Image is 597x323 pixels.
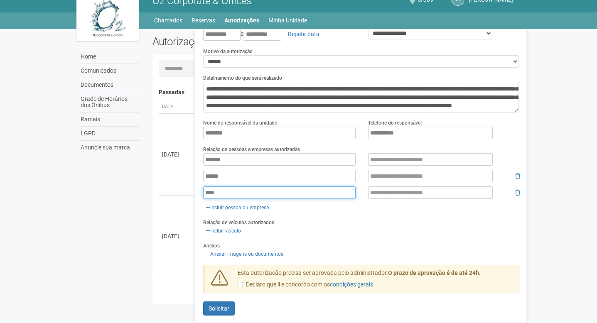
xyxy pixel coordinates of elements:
[238,282,243,287] input: Declaro que li e concordo com oscondições gerais
[203,250,286,259] a: Anexar imagens ou documentos
[238,281,373,289] label: Declaro que li e concordo com os
[515,190,520,196] i: Remover
[79,92,140,113] a: Grade de Horários dos Ônibus
[79,78,140,92] a: Documentos
[79,50,140,64] a: Home
[203,27,356,41] div: a
[203,242,220,250] label: Anexos
[515,173,520,179] i: Remover
[330,281,373,288] a: condições gerais
[203,48,253,55] label: Motivo da autorização
[209,305,229,312] span: Solicitar
[159,89,515,95] h4: Passadas
[162,150,193,159] div: [DATE]
[192,15,215,26] a: Reservas
[162,232,193,240] div: [DATE]
[224,15,259,26] a: Autorizações
[388,269,481,276] strong: O prazo de aprovação é de até 24h.
[79,127,140,141] a: LGPD
[203,74,282,82] label: Detalhamento do que será realizado
[79,64,140,78] a: Comunicados
[203,119,277,127] label: Nome do responsável da unidade
[159,100,196,114] th: Data
[152,35,330,48] h2: Autorizações
[203,226,243,235] a: Incluir veículo
[203,301,235,316] button: Solicitar
[79,141,140,154] a: Anuncie sua marca
[203,219,274,226] label: Relação de veículos autorizados
[203,203,272,212] a: Incluir pessoa ou empresa
[203,146,300,153] label: Relação de pessoas e empresas autorizadas
[231,269,521,293] div: Esta autorização precisa ser aprovada pelo administrador.
[283,27,325,41] a: Repetir data
[154,15,182,26] a: Chamados
[368,119,422,127] label: Telefone do responsável
[268,15,307,26] a: Minha Unidade
[79,113,140,127] a: Ramais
